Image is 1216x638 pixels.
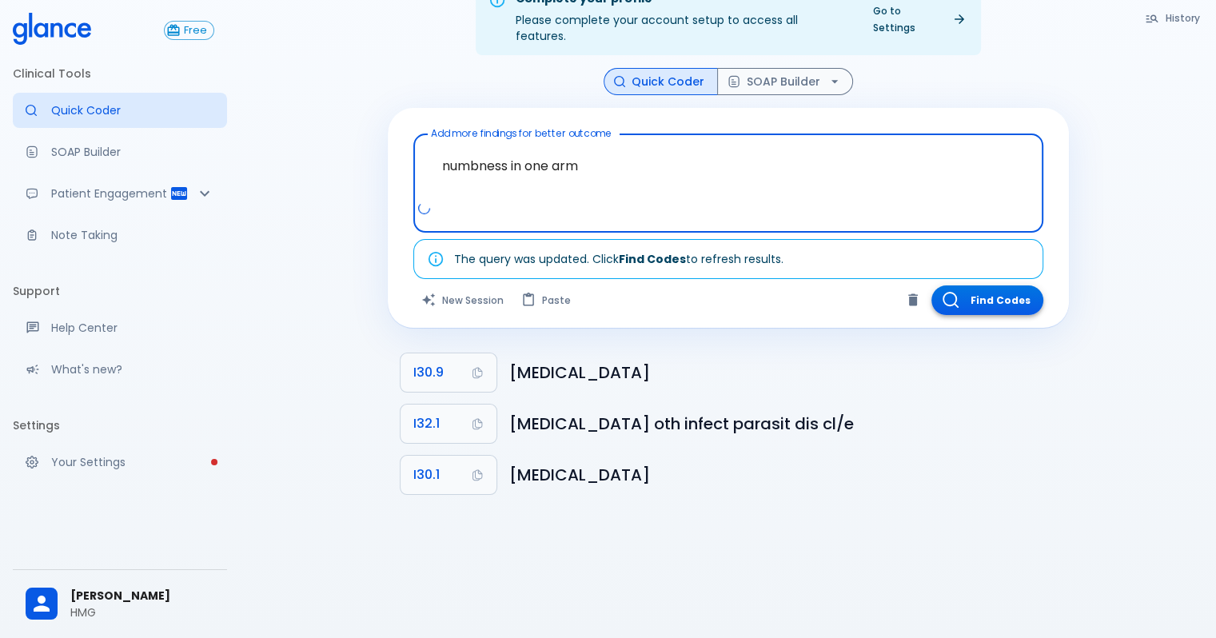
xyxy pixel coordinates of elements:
button: Paste from clipboard [513,285,580,315]
p: What's new? [51,361,214,377]
h6: Infective pericarditis [509,462,1056,488]
p: SOAP Builder [51,144,214,160]
p: Patient Engagement [51,185,169,201]
button: Copy Code I30.1 to clipboard [401,456,496,494]
button: SOAP Builder [717,68,853,96]
p: Quick Coder [51,102,214,118]
button: Quick Coder [604,68,718,96]
div: [PERSON_NAME]HMG [13,576,227,632]
li: Support [13,272,227,310]
a: Get help from our support team [13,310,227,345]
h6: Acute pericarditis, unspecified [509,360,1056,385]
li: Settings [13,406,227,445]
button: Clears all inputs and results. [413,285,513,315]
span: [PERSON_NAME] [70,588,214,604]
button: Copy Code I32.1 to clipboard [401,405,496,443]
a: Click to view or change your subscription [164,21,227,40]
div: Recent updates and feature releases [13,352,227,387]
span: Free [177,25,213,37]
span: I30.9 [413,361,444,384]
button: Clear [901,288,925,312]
h6: Pericarditis in other infectious and parasitic diseases classified elsewhere [509,411,1056,437]
a: Advanced note-taking [13,217,227,253]
p: Note Taking [51,227,214,243]
span: I32.1 [413,413,440,435]
a: Please complete account setup [13,445,227,480]
button: Copy Code I30.9 to clipboard [401,353,496,392]
textarea: numbness in one arm [425,141,1032,201]
p: HMG [70,604,214,620]
p: Your Settings [51,454,214,470]
button: History [1137,6,1210,30]
li: Clinical Tools [13,54,227,93]
div: The query was updated. Click to refresh results. [454,245,783,273]
div: Patient Reports & Referrals [13,176,227,211]
button: Free [164,21,214,40]
span: I30.1 [413,464,440,486]
a: Moramiz: Find ICD10AM codes instantly [13,93,227,128]
button: Find Codes [931,285,1043,315]
a: Docugen: Compose a clinical documentation in seconds [13,134,227,169]
p: Help Center [51,320,214,336]
strong: Find Codes [619,251,686,267]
